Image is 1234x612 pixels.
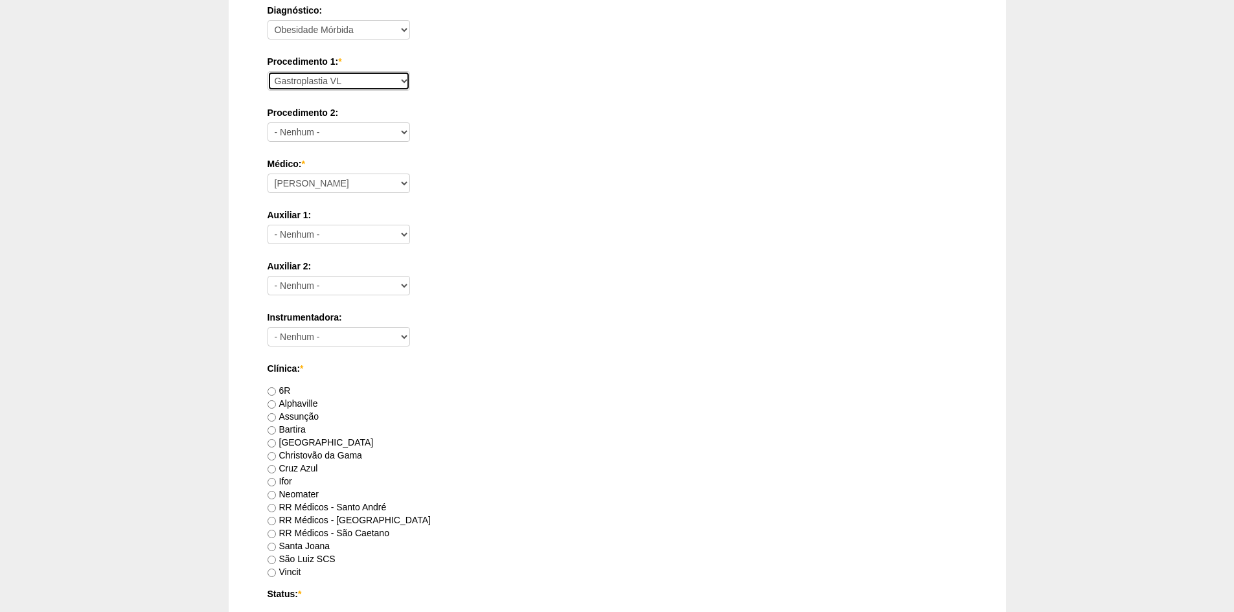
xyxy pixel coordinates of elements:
[268,260,967,273] label: Auxiliar 2:
[268,362,967,375] label: Clínica:
[298,589,301,599] span: Este campo é obrigatório.
[268,387,276,396] input: 6R
[268,398,318,409] label: Alphaville
[268,543,276,551] input: Santa Joana
[268,400,276,409] input: Alphaville
[268,476,292,486] label: Ifor
[268,587,967,600] label: Status:
[268,426,276,435] input: Bartira
[301,159,304,169] span: Este campo é obrigatório.
[268,413,276,422] input: Assunção
[268,465,276,473] input: Cruz Azul
[268,385,291,396] label: 6R
[338,56,341,67] span: Este campo é obrigatório.
[268,463,318,473] label: Cruz Azul
[268,528,389,538] label: RR Médicos - São Caetano
[268,311,967,324] label: Instrumentadora:
[268,106,967,119] label: Procedimento 2:
[268,515,431,525] label: RR Médicos - [GEOGRAPHIC_DATA]
[268,55,967,68] label: Procedimento 1:
[268,489,319,499] label: Neomater
[268,502,387,512] label: RR Médicos - Santo André
[268,569,276,577] input: Vincit
[268,556,276,564] input: São Luiz SCS
[268,541,330,551] label: Santa Joana
[268,530,276,538] input: RR Médicos - São Caetano
[300,363,303,374] span: Este campo é obrigatório.
[268,424,306,435] label: Bartira
[268,209,967,221] label: Auxiliar 1:
[268,439,276,448] input: [GEOGRAPHIC_DATA]
[268,491,276,499] input: Neomater
[268,567,301,577] label: Vincit
[268,478,276,486] input: Ifor
[268,504,276,512] input: RR Médicos - Santo André
[268,437,374,448] label: [GEOGRAPHIC_DATA]
[268,411,319,422] label: Assunção
[268,517,276,525] input: RR Médicos - [GEOGRAPHIC_DATA]
[268,450,362,460] label: Christovão da Gama
[268,554,336,564] label: São Luiz SCS
[268,452,276,460] input: Christovão da Gama
[268,4,967,17] label: Diagnóstico:
[268,157,967,170] label: Médico:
